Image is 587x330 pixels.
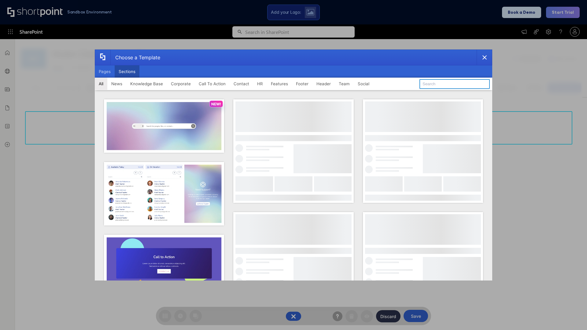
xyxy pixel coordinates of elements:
button: News [107,78,126,90]
button: Contact [230,78,253,90]
div: template selector [95,50,492,280]
div: Choose a Template [110,50,160,65]
iframe: Chat Widget [556,301,587,330]
button: Knowledge Base [126,78,167,90]
button: Footer [292,78,312,90]
button: All [95,78,107,90]
button: HR [253,78,267,90]
button: Team [335,78,354,90]
p: NEW! [211,102,221,106]
button: Sections [115,65,139,78]
button: Call To Action [195,78,230,90]
button: Pages [95,65,115,78]
button: Social [354,78,373,90]
button: Corporate [167,78,195,90]
button: Features [267,78,292,90]
input: Search [419,79,490,89]
button: Header [312,78,335,90]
